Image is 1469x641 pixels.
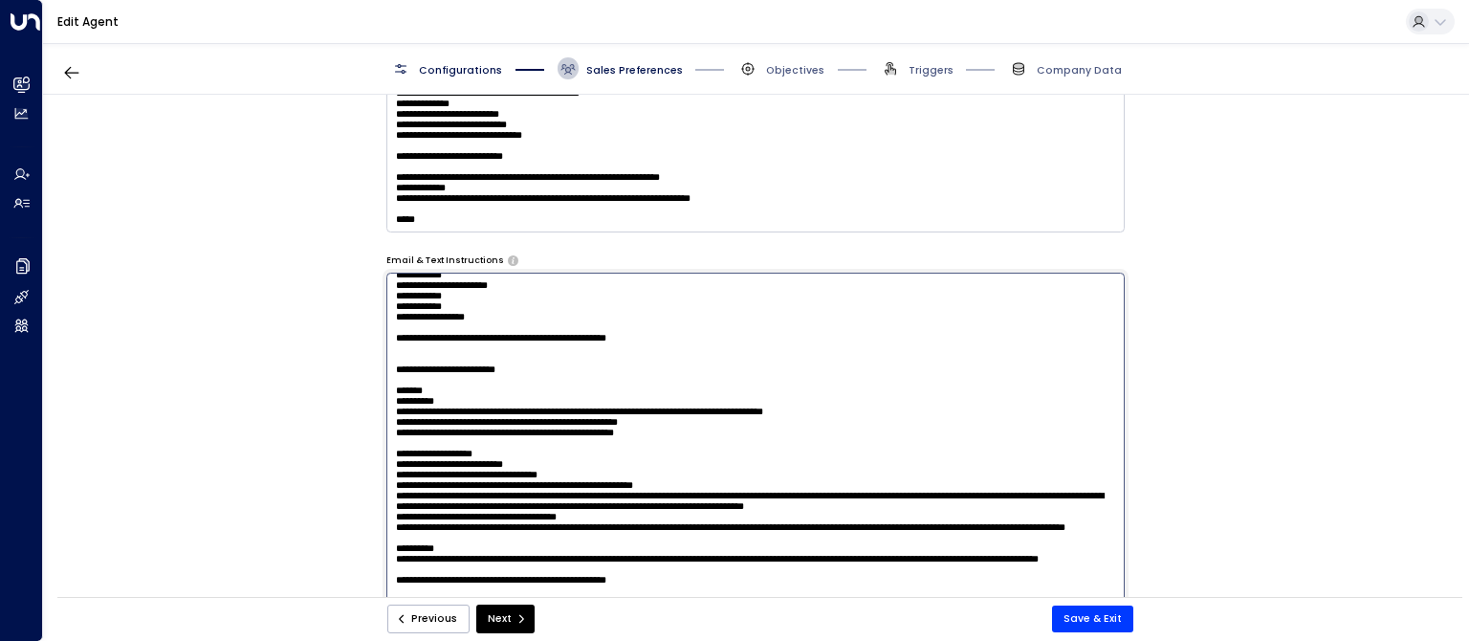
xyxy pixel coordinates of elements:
button: Next [476,605,535,633]
span: Sales Preferences [586,63,683,77]
a: Edit Agent [57,13,119,30]
button: Save & Exit [1052,606,1133,632]
span: Triggers [909,63,954,77]
button: Provide any specific instructions you want the agent to follow only when responding to leads via ... [508,255,518,265]
span: Objectives [766,63,824,77]
label: Email & Text Instructions [386,254,504,268]
button: Previous [387,605,470,633]
span: Configurations [419,63,502,77]
span: Company Data [1037,63,1122,77]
